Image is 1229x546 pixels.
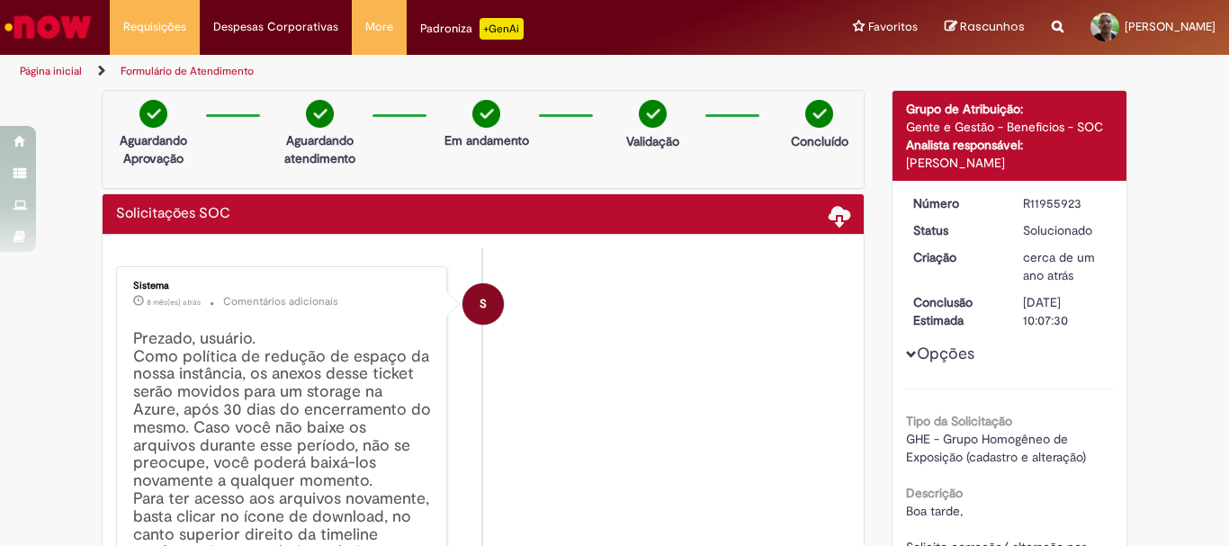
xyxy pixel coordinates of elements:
h2: Solicitações SOC Histórico de tíquete [116,206,230,222]
p: Aguardando atendimento [276,131,363,167]
dt: Status [900,221,1010,239]
div: [PERSON_NAME] [906,154,1114,172]
span: GHE - Grupo Homogêneo de Exposição (cadastro e alteração) [906,431,1086,465]
div: R11955923 [1023,194,1107,212]
img: check-circle-green.png [472,100,500,128]
img: check-circle-green.png [139,100,167,128]
div: System [462,283,504,325]
div: Solucionado [1023,221,1107,239]
ul: Trilhas de página [13,55,806,88]
a: Formulário de Atendimento [121,64,254,78]
div: [DATE] 10:07:30 [1023,293,1107,329]
span: Favoritos [868,18,918,36]
p: Em andamento [444,131,529,149]
div: Padroniza [420,18,524,40]
div: 03/09/2024 16:39:37 [1023,248,1107,284]
span: Rascunhos [960,18,1025,35]
span: [PERSON_NAME] [1125,19,1216,34]
span: Baixar anexos [829,204,850,226]
span: 8 mês(es) atrás [147,297,201,308]
img: check-circle-green.png [805,100,833,128]
img: check-circle-green.png [639,100,667,128]
dt: Conclusão Estimada [900,293,1010,329]
p: Validação [626,132,679,150]
p: Concluído [791,132,848,150]
div: Grupo de Atribuição: [906,100,1114,118]
div: Sistema [133,281,433,291]
div: Gente e Gestão - Benefícios - SOC [906,118,1114,136]
span: S [480,282,487,326]
b: Tipo da Solicitação [906,413,1012,429]
b: Descrição [906,485,963,501]
div: Analista responsável: [906,136,1114,154]
img: ServiceNow [2,9,94,45]
p: Aguardando Aprovação [110,131,197,167]
span: Despesas Corporativas [213,18,338,36]
time: 26/01/2025 15:20:34 [147,297,201,308]
span: More [365,18,393,36]
span: Requisições [123,18,186,36]
a: Rascunhos [945,19,1025,36]
img: check-circle-green.png [306,100,334,128]
a: Página inicial [20,64,82,78]
span: cerca de um ano atrás [1023,249,1095,283]
dt: Número [900,194,1010,212]
dt: Criação [900,248,1010,266]
p: +GenAi [480,18,524,40]
small: Comentários adicionais [223,294,338,309]
time: 03/09/2024 16:39:37 [1023,249,1095,283]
